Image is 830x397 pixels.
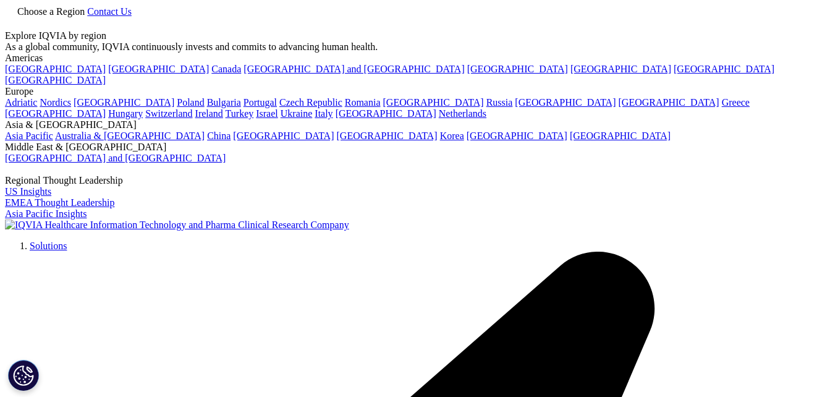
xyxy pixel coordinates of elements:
a: Greece [722,97,750,108]
a: China [207,130,231,141]
a: Canada [211,64,241,74]
div: As a global community, IQVIA continuously invests and commits to advancing human health. [5,41,825,53]
div: Americas [5,53,825,64]
div: Middle East & [GEOGRAPHIC_DATA] [5,142,825,153]
a: [GEOGRAPHIC_DATA] [336,108,436,119]
a: [GEOGRAPHIC_DATA] [74,97,174,108]
a: [GEOGRAPHIC_DATA] [5,108,106,119]
a: Contact Us [87,6,132,17]
div: Regional Thought Leadership [5,175,825,186]
img: IQVIA Healthcare Information Technology and Pharma Clinical Research Company [5,220,349,231]
div: Europe [5,86,825,97]
a: Nordics [40,97,71,108]
a: [GEOGRAPHIC_DATA] [570,130,671,141]
a: EMEA Thought Leadership [5,197,114,208]
a: Romania [345,97,381,108]
a: [GEOGRAPHIC_DATA] and [GEOGRAPHIC_DATA] [5,153,226,163]
a: [GEOGRAPHIC_DATA] [5,64,106,74]
a: Adriatic [5,97,37,108]
a: Ukraine [281,108,313,119]
a: Netherlands [439,108,486,119]
a: [GEOGRAPHIC_DATA] [467,130,567,141]
a: Turkey [226,108,254,119]
a: Israel [256,108,278,119]
a: Ireland [195,108,223,119]
a: [GEOGRAPHIC_DATA] [383,97,484,108]
button: Configuración de cookies [8,360,39,391]
a: [GEOGRAPHIC_DATA] and [GEOGRAPHIC_DATA] [243,64,464,74]
a: Italy [315,108,332,119]
a: Russia [486,97,513,108]
a: [GEOGRAPHIC_DATA] [674,64,774,74]
a: [GEOGRAPHIC_DATA] [467,64,568,74]
a: Korea [440,130,464,141]
a: US Insights [5,186,51,197]
div: Explore IQVIA by region [5,30,825,41]
a: Bulgaria [207,97,241,108]
a: [GEOGRAPHIC_DATA] [619,97,719,108]
a: Hungary [108,108,143,119]
a: [GEOGRAPHIC_DATA] [337,130,438,141]
a: Czech Republic [279,97,342,108]
a: Poland [177,97,204,108]
a: Portugal [243,97,277,108]
a: [GEOGRAPHIC_DATA] [108,64,209,74]
a: Switzerland [145,108,192,119]
a: [GEOGRAPHIC_DATA] [233,130,334,141]
a: Australia & [GEOGRAPHIC_DATA] [55,130,205,141]
span: Choose a Region [17,6,85,17]
div: Asia & [GEOGRAPHIC_DATA] [5,119,825,130]
a: Asia Pacific [5,130,53,141]
a: [GEOGRAPHIC_DATA] [515,97,616,108]
a: Asia Pacific Insights [5,208,87,219]
a: Solutions [30,241,67,251]
a: [GEOGRAPHIC_DATA] [570,64,671,74]
a: [GEOGRAPHIC_DATA] [5,75,106,85]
